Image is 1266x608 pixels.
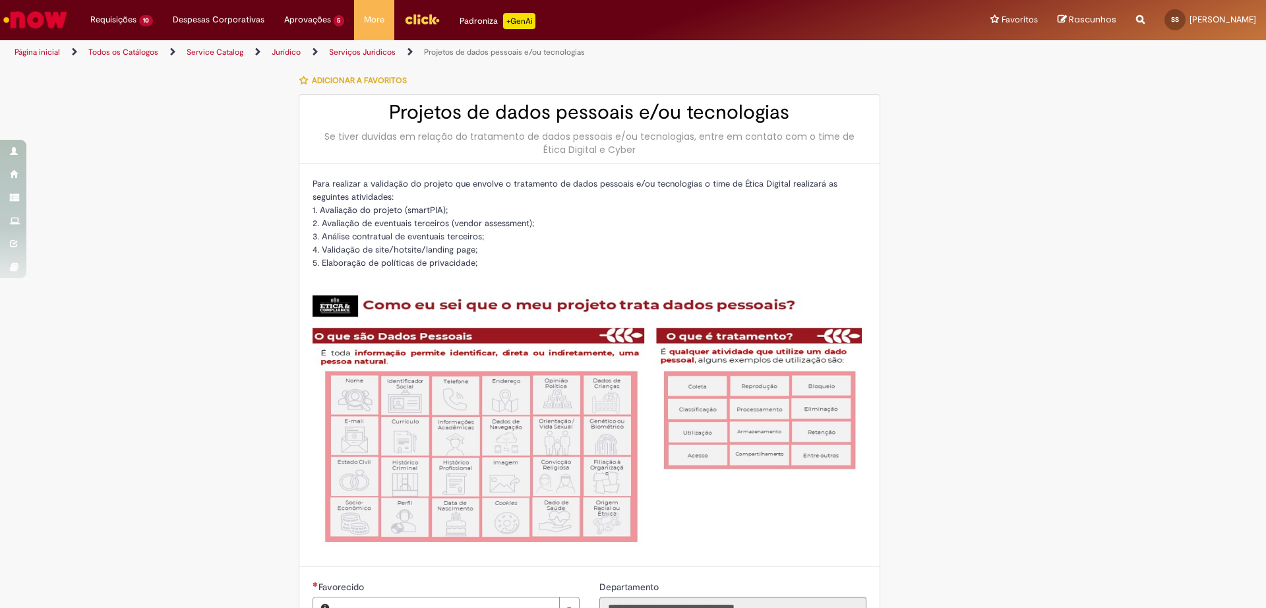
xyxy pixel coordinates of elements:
label: Somente leitura - Departamento [599,580,661,593]
a: Todos os Catálogos [88,47,158,57]
p: +GenAi [503,13,535,29]
a: Jurídico [272,47,301,57]
span: More [364,13,384,26]
a: Página inicial [15,47,60,57]
span: Aprovações [284,13,331,26]
a: Projetos de dados pessoais e/ou tecnologias [424,47,585,57]
ul: Trilhas de página [10,40,834,65]
span: Requisições [90,13,136,26]
span: Rascunhos [1069,13,1116,26]
span: SS [1171,15,1179,24]
span: Somente leitura - Departamento [599,581,661,593]
a: Rascunhos [1058,14,1116,26]
span: 5 [334,15,345,26]
a: Serviços Juridicos [329,47,396,57]
div: Se tiver duvidas em relação do tratamento de dados pessoais e/ou tecnologias, entre em contato co... [313,130,866,156]
span: Adicionar a Favoritos [312,75,407,86]
img: ServiceNow [1,7,69,33]
span: Favoritos [1002,13,1038,26]
span: [PERSON_NAME] [1190,14,1256,25]
button: Adicionar a Favoritos [299,67,414,94]
span: Necessários - Favorecido [318,581,367,593]
span: Necessários [313,582,318,587]
div: Padroniza [460,13,535,29]
span: Para realizar a validação do projeto que envolve o tratamento de dados pessoais e/ou tecnologias ... [313,178,837,268]
img: click_logo_yellow_360x200.png [404,9,440,29]
span: Despesas Corporativas [173,13,264,26]
a: Service Catalog [187,47,243,57]
span: 10 [139,15,153,26]
h2: Projetos de dados pessoais e/ou tecnologias [313,102,866,123]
